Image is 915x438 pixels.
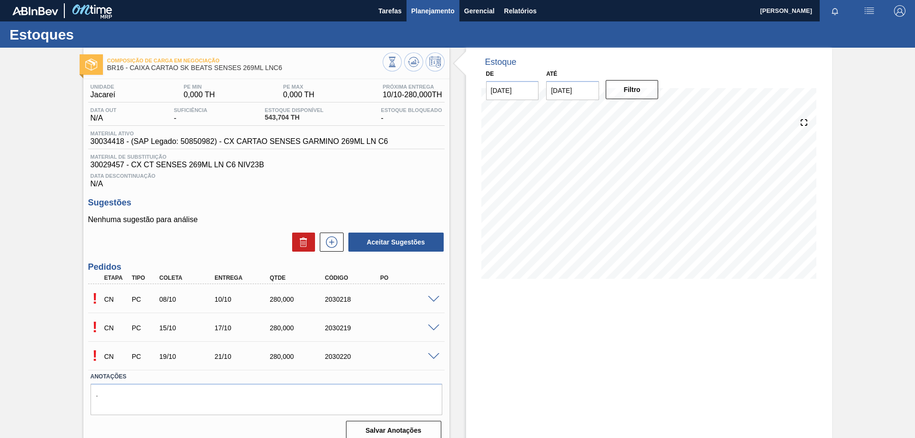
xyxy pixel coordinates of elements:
div: 280,000 [267,324,329,332]
p: Pendente de aceite [88,347,102,365]
div: Excluir Sugestões [287,233,315,252]
span: 30034418 - (SAP Legado: 50850982) - CX CARTAO SENSES GARMINO 269ML LN C6 [91,137,388,146]
img: TNhmsLtSVTkK8tSr43FrP2fwEKptu5GPRR3wAAAABJRU5ErkJggg== [12,7,58,15]
div: Aceitar Sugestões [344,232,445,253]
span: Estoque Disponível [265,107,324,113]
span: Composição de Carga em Negociação [107,58,383,63]
span: PE MAX [283,84,315,90]
div: 21/10/2025 [212,353,274,360]
label: De [486,71,494,77]
span: 10/10 - 280,000 TH [383,91,442,99]
div: 08/10/2025 [157,295,219,303]
button: Atualizar Gráfico [404,52,423,71]
span: 0,000 TH [183,91,215,99]
div: Coleta [157,275,219,281]
div: 10/10/2025 [212,295,274,303]
div: 2030218 [323,295,385,303]
p: Pendente de aceite [88,290,102,307]
label: Até [546,71,557,77]
span: Gerencial [464,5,495,17]
div: - [172,107,210,122]
div: N/A [88,107,119,122]
span: 543,704 TH [265,114,324,121]
button: Programar Estoque [426,52,445,71]
div: Composição de Carga em Negociação [102,317,131,338]
p: Pendente de aceite [88,318,102,336]
div: - [378,107,444,122]
input: dd/mm/yyyy [486,81,539,100]
p: CN [104,324,128,332]
h1: Estoques [10,29,179,40]
div: Pedido de Compra [129,295,158,303]
button: Notificações [820,4,850,18]
button: Filtro [606,80,659,99]
div: Etapa [102,275,131,281]
button: Aceitar Sugestões [348,233,444,252]
p: Nenhuma sugestão para análise [88,215,445,224]
h3: Pedidos [88,262,445,272]
span: Data Descontinuação [91,173,442,179]
span: Material de Substituição [91,154,442,160]
img: userActions [864,5,875,17]
button: Visão Geral dos Estoques [383,52,402,71]
div: 280,000 [267,353,329,360]
div: Pedido de Compra [129,324,158,332]
div: Tipo [129,275,158,281]
span: Tarefas [378,5,402,17]
div: Composição de Carga em Negociação [102,346,131,367]
div: 2030219 [323,324,385,332]
div: 17/10/2025 [212,324,274,332]
span: Próxima Entrega [383,84,442,90]
span: 0,000 TH [283,91,315,99]
img: Ícone [85,59,97,71]
label: Anotações [91,370,442,384]
div: Nova sugestão [315,233,344,252]
span: PE MIN [183,84,215,90]
div: N/A [88,169,445,188]
div: Entrega [212,275,274,281]
img: Logout [894,5,905,17]
div: 280,000 [267,295,329,303]
div: 15/10/2025 [157,324,219,332]
span: 30029457 - CX CT SENSES 269ML LN C6 NIV23B [91,161,442,169]
textarea: . [91,384,442,415]
h3: Sugestões [88,198,445,208]
div: Pedido de Compra [129,353,158,360]
span: Jacareí [91,91,115,99]
div: Qtde [267,275,329,281]
div: 2030220 [323,353,385,360]
span: Estoque Bloqueado [381,107,442,113]
div: PO [378,275,440,281]
div: Estoque [485,57,517,67]
span: Data out [91,107,117,113]
div: Composição de Carga em Negociação [102,289,131,310]
div: Código [323,275,385,281]
span: Material ativo [91,131,388,136]
p: CN [104,295,128,303]
span: BR16 - CAIXA CARTAO SK BEATS SENSES 269ML LNC6 [107,64,383,71]
span: Relatórios [504,5,537,17]
span: Planejamento [411,5,455,17]
div: 19/10/2025 [157,353,219,360]
span: Unidade [91,84,115,90]
span: Suficiência [174,107,207,113]
p: CN [104,353,128,360]
input: dd/mm/yyyy [546,81,599,100]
